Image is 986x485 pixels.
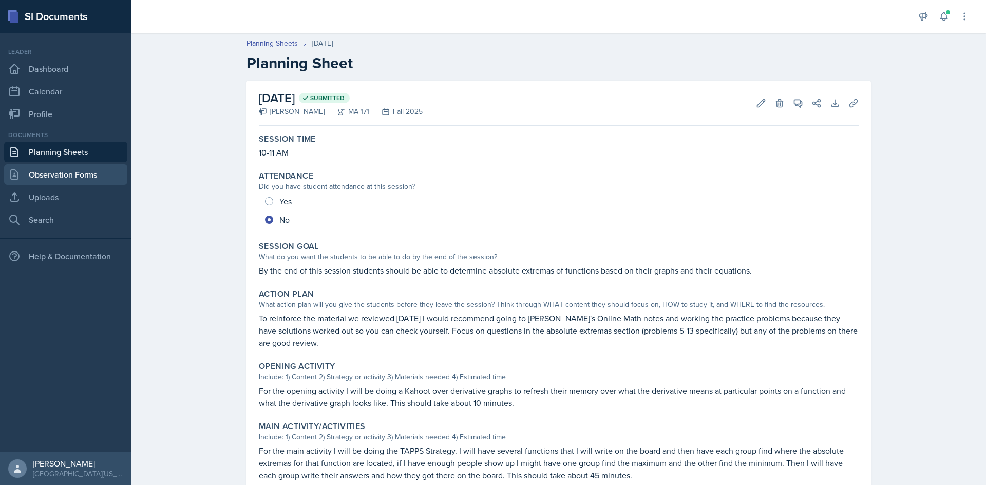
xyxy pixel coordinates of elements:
[259,421,366,432] label: Main Activity/Activities
[4,47,127,56] div: Leader
[259,251,859,262] div: What do you want the students to be able to do by the end of the session?
[369,106,423,117] div: Fall 2025
[259,146,859,159] p: 10-11 AM
[4,187,127,207] a: Uploads
[4,164,127,185] a: Observation Forms
[246,54,871,72] h2: Planning Sheet
[259,384,859,409] p: For the opening activity I will be doing a Kahoot over derivative graphs to refresh their memory ...
[259,241,319,251] label: Session Goal
[4,59,127,79] a: Dashboard
[259,106,325,117] div: [PERSON_NAME]
[259,289,314,299] label: Action Plan
[259,181,859,192] div: Did you have student attendance at this session?
[259,89,423,107] h2: [DATE]
[33,458,123,469] div: [PERSON_NAME]
[259,361,335,372] label: Opening Activity
[4,130,127,140] div: Documents
[310,94,345,102] span: Submitted
[325,106,369,117] div: MA 171
[259,134,316,144] label: Session Time
[259,264,859,277] p: By the end of this session students should be able to determine absolute extremas of functions ba...
[4,246,127,266] div: Help & Documentation
[312,38,333,49] div: [DATE]
[259,299,859,310] div: What action plan will you give the students before they leave the session? Think through WHAT con...
[4,81,127,102] a: Calendar
[4,104,127,124] a: Profile
[259,171,313,181] label: Attendance
[246,38,298,49] a: Planning Sheets
[4,209,127,230] a: Search
[4,142,127,162] a: Planning Sheets
[259,312,859,349] p: To reinforce the material we reviewed [DATE] I would recommend going to [PERSON_NAME]'s Online Ma...
[33,469,123,479] div: [GEOGRAPHIC_DATA][US_STATE] in [GEOGRAPHIC_DATA]
[259,444,859,481] p: For the main activity I will be doing the TAPPS Strategy. I will have several functions that I wi...
[259,432,859,442] div: Include: 1) Content 2) Strategy or activity 3) Materials needed 4) Estimated time
[259,372,859,382] div: Include: 1) Content 2) Strategy or activity 3) Materials needed 4) Estimated time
